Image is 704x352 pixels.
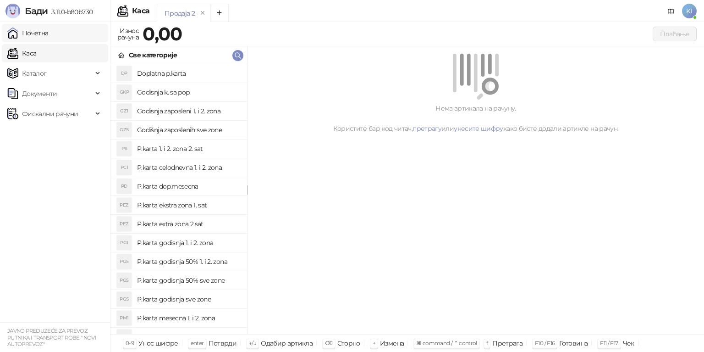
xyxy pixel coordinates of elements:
div: PG5 [117,254,132,269]
span: K1 [682,4,697,18]
div: GZ1 [117,104,132,118]
h4: P.karta dop.mesecna [137,179,240,194]
h4: P.karta 1. i 2. zona 2. sat [137,141,240,156]
span: Фискални рачуни [22,105,78,123]
h4: P.karta extra zona 2.sat [137,217,240,231]
div: PG1 [117,235,132,250]
h4: P.karta godisnja 1. i 2. zona [137,235,240,250]
h4: Godisnja k. sa pop. [137,85,240,100]
button: Add tab [210,4,229,22]
div: Потврди [209,337,237,349]
div: Чек [623,337,634,349]
small: JAVNO PREDUZEĆE ZA PREVOZ PUTNIKA I TRANSPORT ROBE " NOVI AUTOPREVOZ" [7,328,96,347]
img: Logo [5,4,20,18]
div: Готовина [559,337,588,349]
span: ⌘ command / ⌃ control [416,340,477,346]
span: enter [191,340,204,346]
h4: P.karta godisnja 50% 1. i 2. zona [137,254,240,269]
a: унесите шифру [454,124,503,133]
div: Све категорије [129,50,177,60]
div: Каса [132,7,149,15]
div: GKP [117,85,132,100]
h4: P.karta mesecna sve zone [137,330,240,344]
strong: 0,00 [143,22,182,45]
span: 0-9 [126,340,134,346]
div: grid [110,64,247,334]
div: GZS [117,123,132,137]
h4: P.karta ekstra zona 1. sat [137,198,240,212]
div: Одабир артикла [261,337,313,349]
div: DP [117,66,132,81]
span: + [373,340,375,346]
div: Продаја 2 [165,8,195,18]
div: PGS [117,292,132,307]
div: PMS [117,330,132,344]
a: Почетна [7,24,49,42]
span: Документи [22,84,57,103]
span: F11 / F17 [600,340,618,346]
a: Каса [7,44,36,62]
div: PM1 [117,311,132,325]
div: Унос шифре [138,337,178,349]
button: remove [197,9,209,17]
span: Каталог [22,64,47,83]
div: Износ рачуна [115,25,141,43]
div: PG5 [117,273,132,288]
button: Плаћање [653,27,697,41]
h4: Godisnja zaposleni 1. i 2. zona [137,104,240,118]
div: P1I [117,141,132,156]
h4: P.karta godisnja sve zone [137,292,240,307]
div: Измена [380,337,404,349]
div: Претрага [492,337,522,349]
span: F10 / F16 [535,340,555,346]
span: f [486,340,488,346]
span: ↑/↓ [249,340,256,346]
div: PEZ [117,198,132,212]
h4: Godišnja zaposlenih sve zone [137,123,240,137]
span: 3.11.0-b80b730 [48,8,93,16]
span: ⌫ [325,340,332,346]
div: Нема артикала на рачуну. Користите бар код читач, или како бисте додали артикле на рачун. [258,103,693,134]
h4: P.karta celodnevna 1. i 2. zona [137,160,240,175]
div: PD [117,179,132,194]
div: PC1 [117,160,132,175]
h4: Doplatna p.karta [137,66,240,81]
h4: P.karta mesecna 1. i 2. zona [137,311,240,325]
a: Документација [664,4,678,18]
div: PEZ [117,217,132,231]
span: Бади [25,6,48,17]
a: претрагу [412,124,441,133]
div: Сторно [337,337,360,349]
h4: P.karta godisnja 50% sve zone [137,273,240,288]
